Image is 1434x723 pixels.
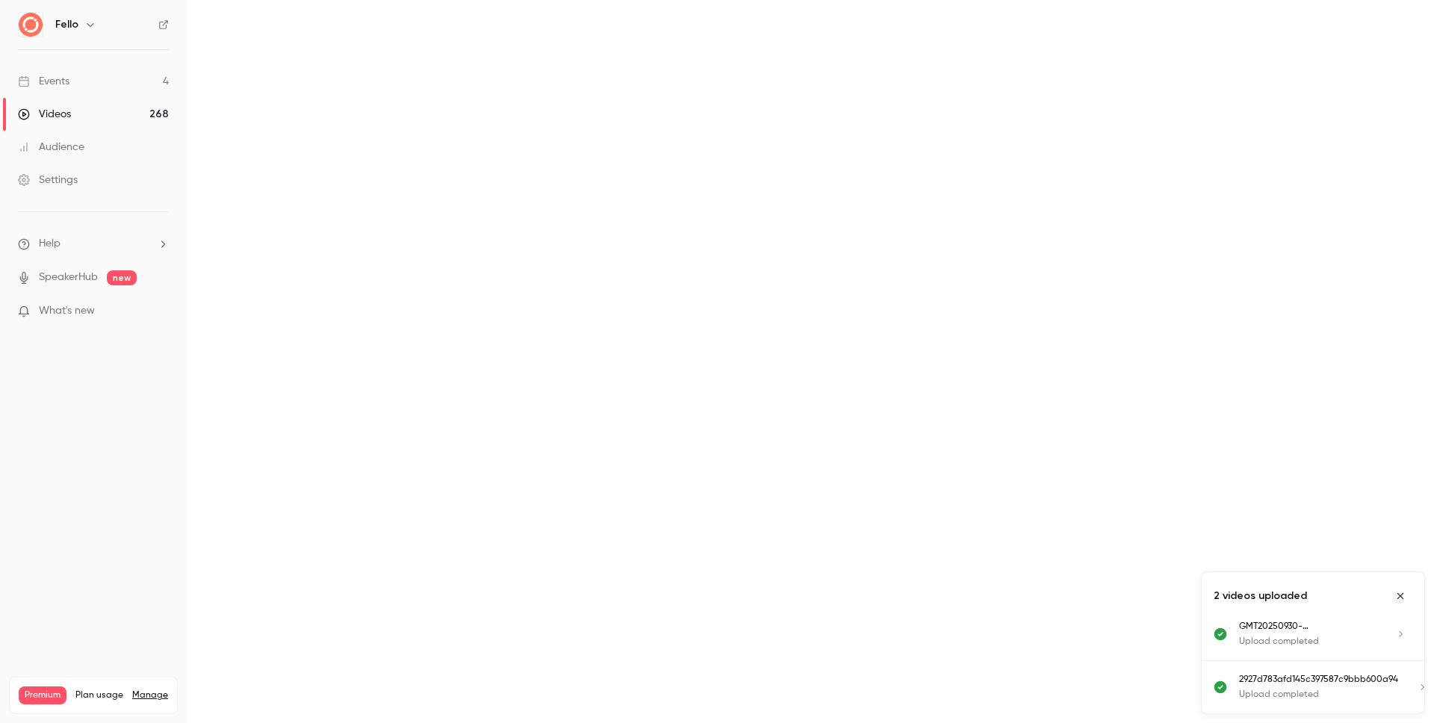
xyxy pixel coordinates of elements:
iframe: Noticeable Trigger [151,305,169,318]
p: 2 videos uploaded [1214,589,1307,603]
button: Close uploads list [1388,584,1412,608]
ul: Uploads list [1202,620,1424,713]
a: GMT20250930-193107_Recording_3200x1800-1Upload completed [1239,620,1412,648]
div: Videos [18,107,71,122]
p: GMT20250930-193107_Recording_3200x1800-1 [1239,620,1376,633]
p: Upload completed [1239,635,1376,648]
h6: Fello [55,17,78,32]
p: Upload completed [1239,688,1398,701]
p: 2927d783afd145c397587c9bbb600a94 [1239,673,1398,686]
div: Audience [18,140,84,155]
img: Fello [19,13,43,37]
span: Premium [19,686,66,704]
a: SpeakerHub [39,270,98,285]
span: What's new [39,303,95,319]
div: Settings [18,173,78,187]
a: 2927d783afd145c397587c9bbb600a94Upload completed [1239,673,1434,701]
span: new [107,270,137,285]
span: Plan usage [75,689,123,701]
div: Events [18,74,69,89]
li: help-dropdown-opener [18,236,169,252]
a: Manage [132,689,168,701]
span: Help [39,236,60,252]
